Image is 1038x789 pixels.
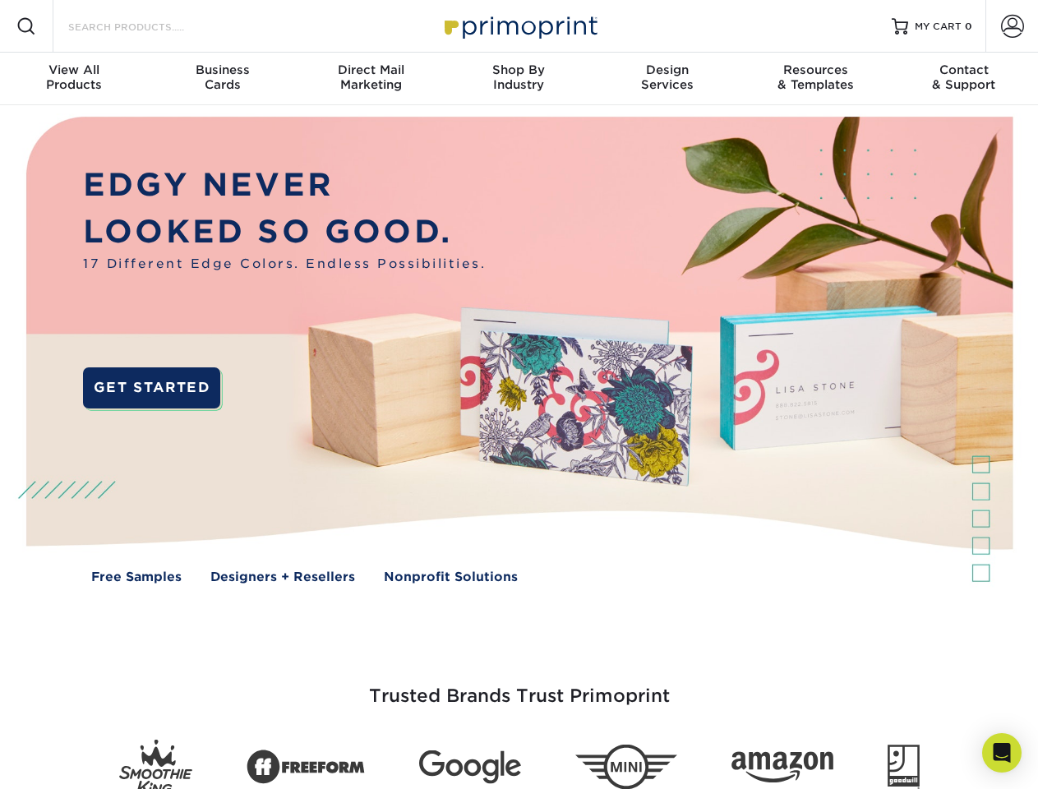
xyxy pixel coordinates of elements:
a: DesignServices [593,53,741,105]
input: SEARCH PRODUCTS..... [67,16,227,36]
span: Shop By [445,62,593,77]
span: Business [148,62,296,77]
a: BusinessCards [148,53,296,105]
div: Services [593,62,741,92]
a: Resources& Templates [741,53,889,105]
img: Amazon [731,752,833,783]
a: Nonprofit Solutions [384,568,518,587]
img: Google [419,750,521,784]
span: Resources [741,62,889,77]
div: Marketing [297,62,445,92]
a: Direct MailMarketing [297,53,445,105]
div: Industry [445,62,593,92]
div: & Support [890,62,1038,92]
a: Designers + Resellers [210,568,355,587]
div: Cards [148,62,296,92]
div: Open Intercom Messenger [982,733,1022,773]
div: & Templates [741,62,889,92]
img: Primoprint [437,8,602,44]
a: Contact& Support [890,53,1038,105]
iframe: Google Customer Reviews [4,739,140,783]
p: LOOKED SO GOOD. [83,209,486,256]
a: Free Samples [91,568,182,587]
span: MY CART [915,20,962,34]
img: Goodwill [888,745,920,789]
span: 17 Different Edge Colors. Endless Possibilities. [83,255,486,274]
p: EDGY NEVER [83,162,486,209]
h3: Trusted Brands Trust Primoprint [39,646,1000,727]
a: GET STARTED [83,367,220,408]
span: Contact [890,62,1038,77]
span: Design [593,62,741,77]
span: 0 [965,21,972,32]
span: Direct Mail [297,62,445,77]
a: Shop ByIndustry [445,53,593,105]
